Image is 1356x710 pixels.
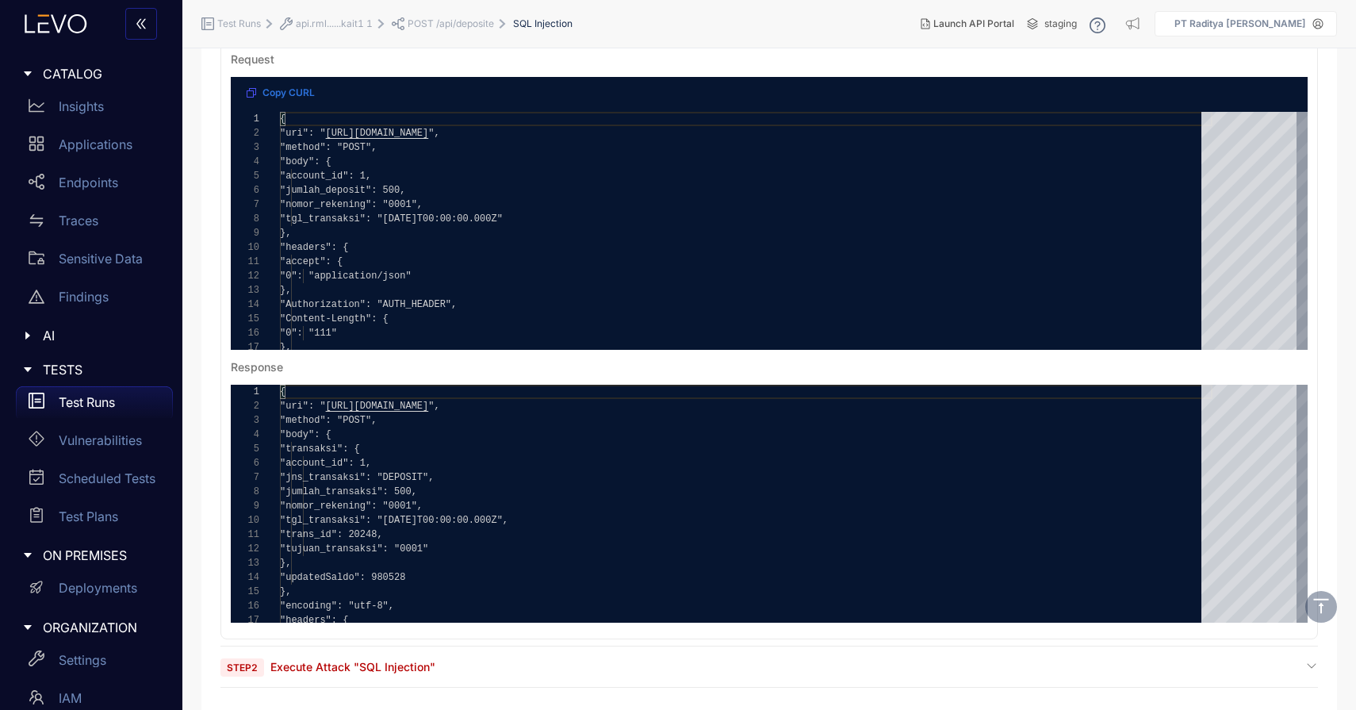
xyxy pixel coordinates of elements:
[231,585,259,599] div: 15
[280,415,377,426] span: "method": "POST",
[280,458,371,469] span: "account_id": 1,
[22,330,33,341] span: caret-right
[231,442,259,456] div: 5
[231,613,259,627] div: 17
[513,18,573,29] span: SQL Injection
[16,129,173,167] a: Applications
[280,299,457,310] span: "Authorization": "AUTH_HEADER",
[10,353,173,386] div: TESTS
[231,361,283,374] div: Response
[59,433,142,447] p: Vulnerabilities
[408,18,494,29] span: POST /api/deposite
[231,556,259,570] div: 13
[231,240,259,255] div: 10
[1312,597,1331,616] span: vertical-align-top
[231,456,259,470] div: 6
[231,169,259,183] div: 5
[29,213,44,228] span: swap
[280,242,348,253] span: "headers": {
[231,326,259,340] div: 16
[234,80,328,106] button: Copy CURL
[59,175,118,190] p: Endpoints
[280,256,343,267] span: "accept": {
[1174,18,1306,29] p: PT Raditya [PERSON_NAME]
[280,142,377,153] span: "method": "POST",
[16,462,173,501] a: Scheduled Tests
[10,57,173,90] div: CATALOG
[231,297,259,312] div: 14
[22,364,33,375] span: caret-right
[10,611,173,644] div: ORGANIZATION
[16,243,173,281] a: Sensitive Data
[231,126,259,140] div: 2
[59,213,98,228] p: Traces
[59,471,155,485] p: Scheduled Tests
[280,285,291,296] span: },
[16,644,173,682] a: Settings
[29,289,44,305] span: warning
[280,572,405,583] span: "updatedSaldo": 980528
[16,90,173,129] a: Insights
[59,251,143,266] p: Sensitive Data
[231,198,259,212] div: 7
[16,167,173,205] a: Endpoints
[231,112,259,126] div: 1
[280,228,291,239] span: },
[22,622,33,633] span: caret-right
[262,87,315,98] span: Copy CURL
[326,128,429,139] span: [URL][DOMAIN_NAME]
[43,363,160,377] span: TESTS
[59,653,106,667] p: Settings
[280,601,394,612] span: "encoding": "utf-8",
[59,395,115,409] p: Test Runs
[43,548,160,562] span: ON PREMISES
[16,573,173,611] a: Deployments
[231,413,259,428] div: 3
[22,550,33,561] span: caret-right
[280,112,281,126] textarea: Editor content;Press Alt+F1 for Accessibility Options.
[10,319,173,352] div: AI
[428,128,439,139] span: ",
[280,443,360,455] span: "transaksi": {
[280,342,291,353] span: },
[16,386,173,424] a: Test Runs
[280,401,326,412] span: "uri": "
[280,501,423,512] span: "nomor_rekening": "0001",
[231,513,259,528] div: 10
[59,581,137,595] p: Deployments
[16,501,173,539] a: Test Plans
[43,620,160,635] span: ORGANIZATION
[217,18,261,29] span: Test Runs
[270,660,435,674] span: Execute Attack "SQL Injection"
[231,340,259,355] div: 17
[231,155,259,169] div: 4
[135,17,147,32] span: double-left
[231,212,259,226] div: 8
[280,386,285,397] span: {
[280,472,434,483] span: "jns_transaksi": "DEPOSIT",
[43,328,160,343] span: AI
[231,399,259,413] div: 2
[280,271,412,282] span: "0": "application/json"
[326,401,429,412] span: [URL][DOMAIN_NAME]
[59,509,118,524] p: Test Plans
[231,599,259,613] div: 16
[59,691,82,705] p: IAM
[125,8,157,40] button: double-left
[29,689,44,705] span: team
[1044,18,1077,29] span: staging
[280,156,331,167] span: "body": {
[280,429,331,440] span: "body": {
[908,11,1027,36] button: Launch API Portal
[280,385,281,399] textarea: Editor content;Press Alt+F1 for Accessibility Options.
[231,312,259,326] div: 15
[231,269,259,283] div: 12
[296,18,373,29] span: api.rml......kait1 1
[280,529,383,540] span: "trans_id": 20248,
[16,281,173,319] a: Findings
[231,428,259,442] div: 4
[231,499,259,513] div: 9
[280,543,428,555] span: "tujuan_transaksi": "0001"
[59,137,132,152] p: Applications
[280,313,389,324] span: "Content-Length": {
